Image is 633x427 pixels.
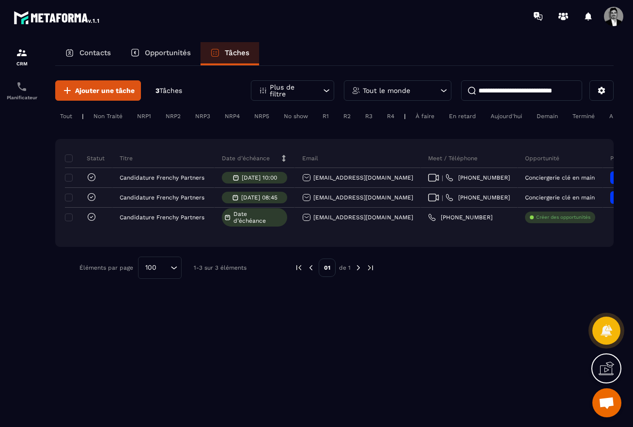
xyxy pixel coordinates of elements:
div: R4 [382,110,399,122]
div: Non Traité [89,110,127,122]
img: next [354,263,363,272]
p: de 1 [339,264,351,272]
a: Ouvrir le chat [592,388,621,417]
p: Statut [67,154,105,162]
p: Conciergerie clé en main [525,194,595,201]
div: Search for option [138,257,182,279]
div: NRP2 [161,110,185,122]
p: [DATE] 08:45 [241,194,278,201]
p: Meet / Téléphone [428,154,478,162]
img: formation [16,47,28,59]
img: prev [307,263,315,272]
div: Aujourd'hui [486,110,527,122]
span: 100 [142,262,160,273]
p: 1-3 sur 3 éléments [194,264,247,271]
span: | [442,174,443,182]
a: [PHONE_NUMBER] [428,213,493,221]
a: [PHONE_NUMBER] [446,174,510,182]
p: Email [302,154,318,162]
input: Search for option [160,262,168,273]
button: Ajouter une tâche [55,80,141,101]
p: | [82,113,84,120]
div: No show [279,110,313,122]
p: Créer des opportunités [536,214,590,221]
img: prev [294,263,303,272]
div: À faire [411,110,439,122]
div: NRP3 [190,110,215,122]
p: [DATE] 10:00 [242,174,277,181]
span: Ajouter une tâche [75,86,135,95]
div: NRP1 [132,110,156,122]
p: Titre [120,154,133,162]
a: [PHONE_NUMBER] [446,194,510,201]
div: Demain [532,110,563,122]
p: Opportunités [145,48,191,57]
div: R1 [318,110,334,122]
span: Date d’échéance [233,211,285,224]
p: Phase [610,154,627,162]
span: Tâches [159,87,182,94]
p: Plus de filtre [270,84,312,97]
div: R2 [339,110,355,122]
div: En retard [444,110,481,122]
p: Opportunité [525,154,559,162]
p: Éléments par page [79,264,133,271]
p: 3 [155,86,182,95]
p: Contacts [79,48,111,57]
a: Contacts [55,42,121,65]
div: R3 [360,110,377,122]
p: Tâches [225,48,249,57]
a: formationformationCRM [2,40,41,74]
a: Opportunités [121,42,201,65]
div: Terminé [568,110,600,122]
p: Date d’échéance [222,154,270,162]
p: Candidature Frenchy Partners [120,214,204,221]
p: Candidature Frenchy Partners [120,174,204,181]
div: NRP4 [220,110,245,122]
img: scheduler [16,81,28,92]
img: next [366,263,375,272]
img: logo [14,9,101,26]
p: | [404,113,406,120]
p: CRM [2,61,41,66]
p: Planificateur [2,95,41,100]
span: | [442,194,443,201]
div: Tout [55,110,77,122]
p: 01 [319,259,336,277]
a: Tâches [201,42,259,65]
p: Tout le monde [363,87,410,94]
p: Candidature Frenchy Partners [120,194,204,201]
p: Conciergerie clé en main [525,174,595,181]
div: NRP5 [249,110,274,122]
a: schedulerschedulerPlanificateur [2,74,41,107]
